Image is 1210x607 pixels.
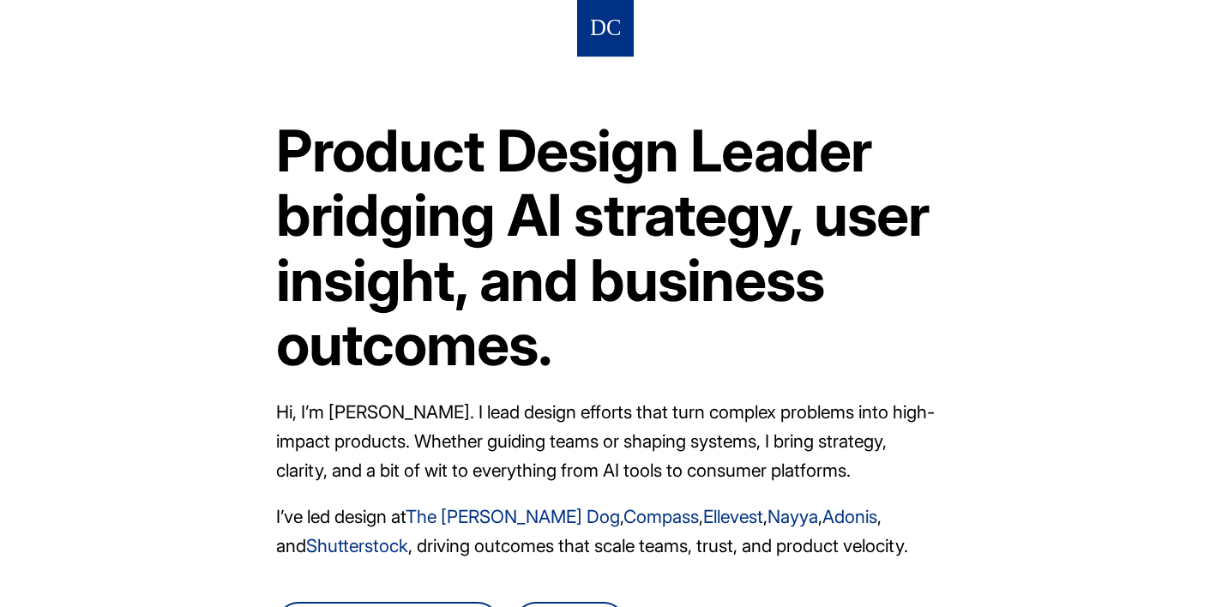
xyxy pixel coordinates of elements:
[822,506,877,527] a: Adonis
[306,535,408,556] a: Shutterstock
[276,398,935,485] p: Hi, I’m [PERSON_NAME]. I lead design efforts that turn complex problems into high-impact products...
[623,506,699,527] a: Compass
[591,13,620,45] img: Logo
[406,506,620,527] a: The [PERSON_NAME] Dog
[276,502,935,561] p: I’ve led design at , , , , , and , driving outcomes that scale teams, trust, and product velocity.
[276,118,935,377] h1: Product Design Leader bridging AI strategy, user insight, and business outcomes.
[768,506,818,527] a: Nayya
[703,506,763,527] a: Ellevest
